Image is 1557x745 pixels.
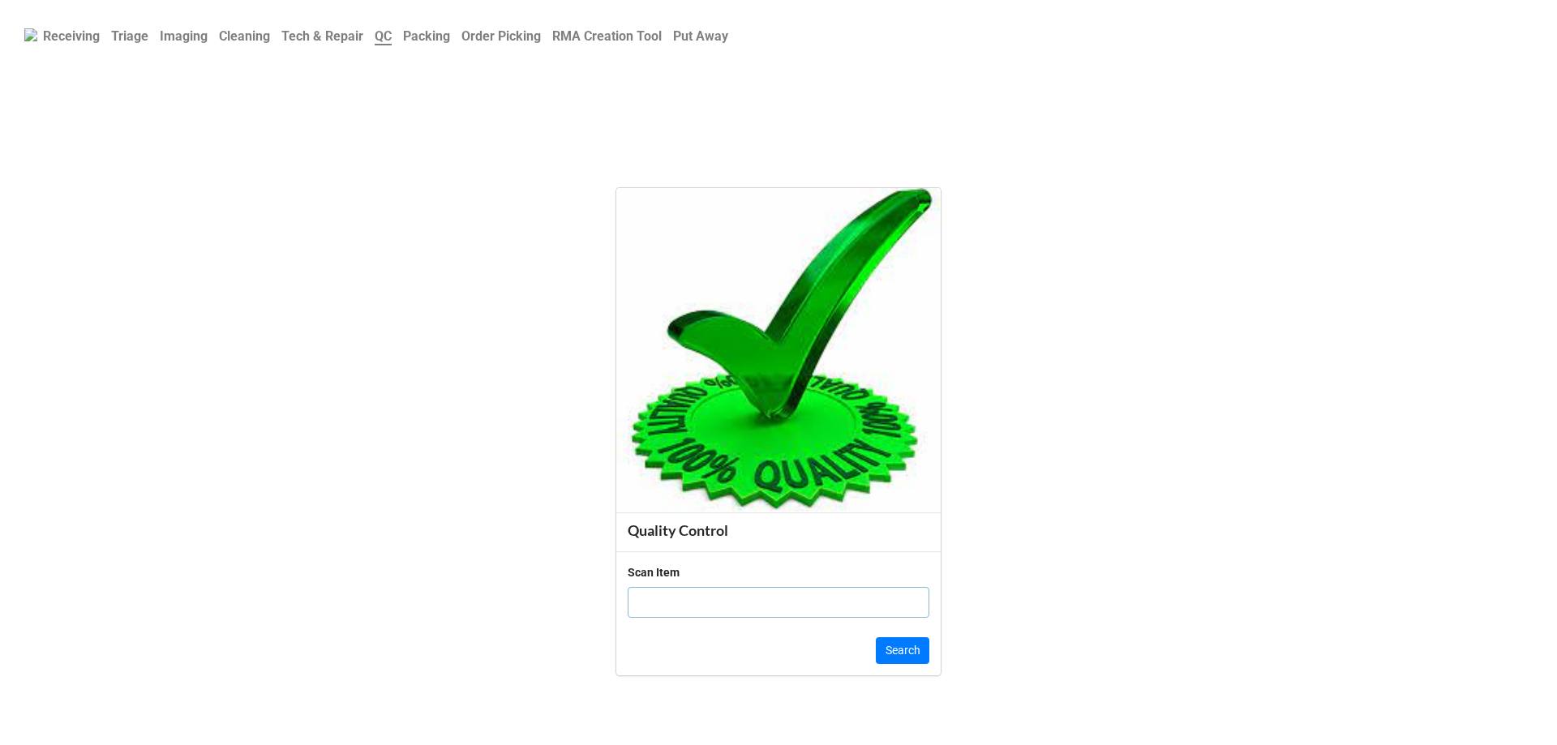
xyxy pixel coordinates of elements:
[375,28,392,45] b: QC
[628,563,680,581] div: Scan Item
[213,20,276,52] a: Cleaning
[552,28,662,44] b: RMA Creation Tool
[876,637,929,665] button: Search
[24,28,37,41] img: RexiLogo.png
[111,28,148,44] b: Triage
[160,28,208,44] b: Imaging
[461,28,541,44] b: Order Picking
[403,28,450,44] b: Packing
[628,521,929,540] div: Quality Control
[667,20,734,52] a: Put Away
[547,20,667,52] a: RMA Creation Tool
[616,188,941,512] img: xk2VnkDGhI%2FQuality_Check.jpg
[105,20,154,52] a: Triage
[43,28,100,44] b: Receiving
[219,28,270,44] b: Cleaning
[37,20,105,52] a: Receiving
[456,20,547,52] a: Order Picking
[369,20,397,52] a: QC
[397,20,456,52] a: Packing
[276,20,369,52] a: Tech & Repair
[673,28,728,44] b: Put Away
[281,28,363,44] b: Tech & Repair
[154,20,213,52] a: Imaging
